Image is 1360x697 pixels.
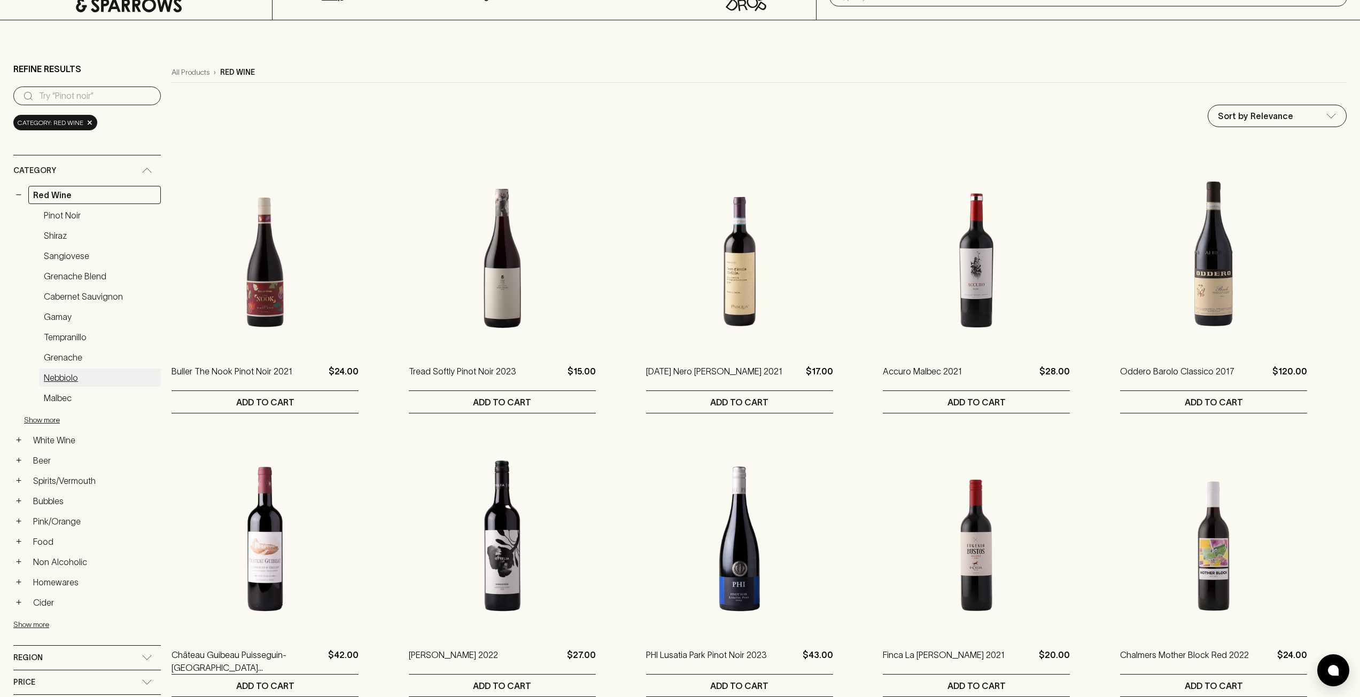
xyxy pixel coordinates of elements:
[13,614,153,636] button: Show more
[13,670,161,694] div: Price
[39,206,161,224] a: Pinot Noir
[13,62,81,75] p: Refine Results
[13,557,24,567] button: +
[646,365,782,390] p: [DATE] Nero [PERSON_NAME] 2021
[568,365,596,390] p: $15.00
[220,67,255,78] p: red wine
[39,226,161,245] a: Shiraz
[883,162,1070,349] img: Accuro Malbec 2021
[13,516,24,527] button: +
[172,67,209,78] a: All Products
[646,648,767,674] a: PHI Lusatia Park Pinot Noir 2023
[28,472,161,490] a: Spirits/Vermouth
[13,475,24,486] button: +
[567,648,596,674] p: $27.00
[883,675,1070,696] button: ADD TO CART
[473,396,531,409] p: ADD TO CART
[646,391,833,413] button: ADD TO CART
[172,648,324,674] a: Château Guibeau Puisseguin-[GEOGRAPHIC_DATA] [GEOGRAPHIC_DATA] 2020
[28,573,161,591] a: Homewares
[328,648,359,674] p: $42.00
[1120,162,1307,349] img: Oddero Barolo Classico 2017
[28,553,161,571] a: Non Alcoholic
[947,679,1006,692] p: ADD TO CART
[28,512,161,530] a: Pink/Orange
[1120,365,1234,390] a: Oddero Barolo Classico 2017
[28,593,161,612] a: Cider
[646,162,833,349] img: Pasqua Nero d'Avola 2021
[172,391,359,413] button: ADD TO CART
[646,675,833,696] button: ADD TO CART
[39,328,161,346] a: Tempranillo
[409,162,596,349] img: Tread Softly Pinot Noir 2023
[1120,675,1307,696] button: ADD TO CART
[18,118,83,128] span: Category: red wine
[13,536,24,547] button: +
[13,651,43,664] span: Region
[172,445,359,632] img: Château Guibeau Puisseguin-Saint-Émilion Bordeaux 2020
[236,679,294,692] p: ADD TO CART
[13,646,161,670] div: Region
[1218,109,1293,122] p: Sort by Relevance
[1185,679,1243,692] p: ADD TO CART
[236,396,294,409] p: ADD TO CART
[28,451,161,469] a: Beer
[172,675,359,696] button: ADD TO CART
[1185,396,1243,409] p: ADD TO CART
[13,577,24,588] button: +
[28,186,161,204] a: Red Wine
[13,676,35,689] span: Price
[1208,105,1346,127] div: Sort by Relevance
[13,496,24,506] button: +
[1039,365,1070,390] p: $28.00
[1039,648,1070,674] p: $20.00
[710,679,768,692] p: ADD TO CART
[24,409,164,431] button: Show more
[39,88,152,105] input: Try “Pinot noir”
[1277,648,1307,674] p: $24.00
[883,365,962,390] a: Accuro Malbec 2021
[409,391,596,413] button: ADD TO CART
[409,445,596,632] img: Ottelia Sangiovese 2022
[803,648,833,674] p: $43.00
[1120,648,1249,674] a: Chalmers Mother Block Red 2022
[13,164,56,177] span: Category
[883,391,1070,413] button: ADD TO CART
[1120,445,1307,632] img: Chalmers Mother Block Red 2022
[1272,365,1307,390] p: $120.00
[39,369,161,387] a: Nebbiolo
[329,365,359,390] p: $24.00
[1328,665,1339,676] img: bubble-icon
[883,648,1005,674] a: Finca La [PERSON_NAME] 2021
[473,679,531,692] p: ADD TO CART
[409,648,498,674] a: [PERSON_NAME] 2022
[39,389,161,407] a: Malbec
[710,396,768,409] p: ADD TO CART
[409,365,516,390] a: Tread Softly Pinot Noir 2023
[883,445,1070,632] img: Finca La Celia Eugenio Bustos Malbec 2021
[39,247,161,265] a: Sangiovese
[13,597,24,608] button: +
[39,287,161,306] a: Cabernet Sauvignon
[39,348,161,366] a: Grenache
[947,396,1006,409] p: ADD TO CART
[409,675,596,696] button: ADD TO CART
[1120,391,1307,413] button: ADD TO CART
[39,267,161,285] a: Grenache Blend
[28,431,161,449] a: White Wine
[214,67,216,78] p: ›
[13,435,24,445] button: +
[806,365,833,390] p: $17.00
[13,155,161,186] div: Category
[13,190,24,200] button: −
[13,455,24,466] button: +
[172,365,292,390] a: Buller The Nook Pinot Noir 2021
